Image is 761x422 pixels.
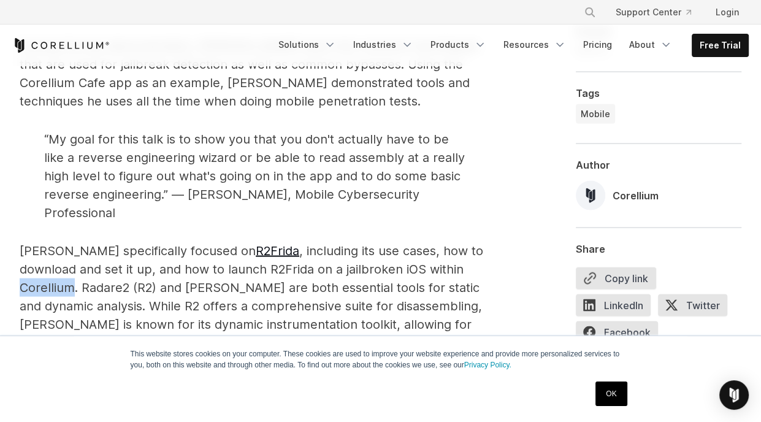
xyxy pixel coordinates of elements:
[576,321,658,343] span: Facebook
[576,242,741,255] div: Share
[271,34,343,56] a: Solutions
[20,37,494,110] p: During the live demonstration, [PERSON_NAME] went into common techniques that are used for jailbr...
[464,361,511,369] a: Privacy Policy.
[271,34,749,57] div: Navigation Menu
[719,380,749,410] div: Open Intercom Messenger
[576,34,619,56] a: Pricing
[569,1,749,23] div: Navigation Menu
[346,34,421,56] a: Industries
[581,107,610,120] span: Mobile
[576,321,665,348] a: Facebook
[579,1,601,23] button: Search
[256,244,299,258] a: R2Frida
[423,34,494,56] a: Products
[658,294,735,321] a: Twitter
[576,86,741,99] div: Tags
[576,267,656,289] button: Copy link
[595,382,627,406] a: OK
[131,348,631,370] p: This website stores cookies on your computer. These cookies are used to improve your website expe...
[576,104,615,123] a: Mobile
[706,1,749,23] a: Login
[692,34,748,56] a: Free Trial
[622,34,679,56] a: About
[576,294,658,321] a: LinkedIn
[613,188,659,202] div: Corellium
[496,34,573,56] a: Resources
[576,158,741,171] div: Author
[658,294,727,316] span: Twitter
[576,294,651,316] span: LinkedIn
[606,1,701,23] a: Support Center
[12,38,110,53] a: Corellium Home
[576,180,605,210] img: Corellium
[20,242,494,370] p: [PERSON_NAME] specifically focused on , including its use cases, how to download and set it up, a...
[44,130,470,222] p: “My goal for this talk is to show you that you don't actually have to be like a reverse engineeri...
